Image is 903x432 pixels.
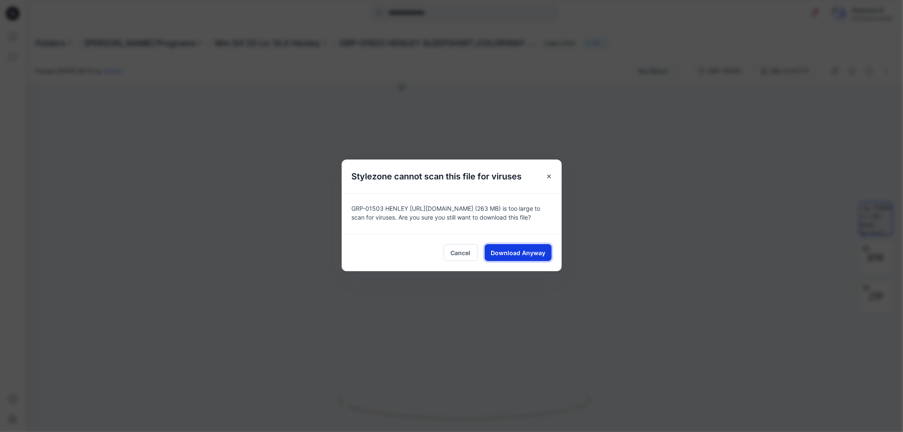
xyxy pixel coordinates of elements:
button: Close [541,169,557,184]
span: Download Anyway [491,248,545,257]
button: Cancel [444,244,478,261]
div: GRP-01503 HENLEY [URL][DOMAIN_NAME] (263 MB) is too large to scan for viruses. Are you sure you s... [342,193,562,234]
span: Cancel [451,248,471,257]
h5: Stylezone cannot scan this file for viruses [342,160,532,193]
button: Download Anyway [485,244,552,261]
